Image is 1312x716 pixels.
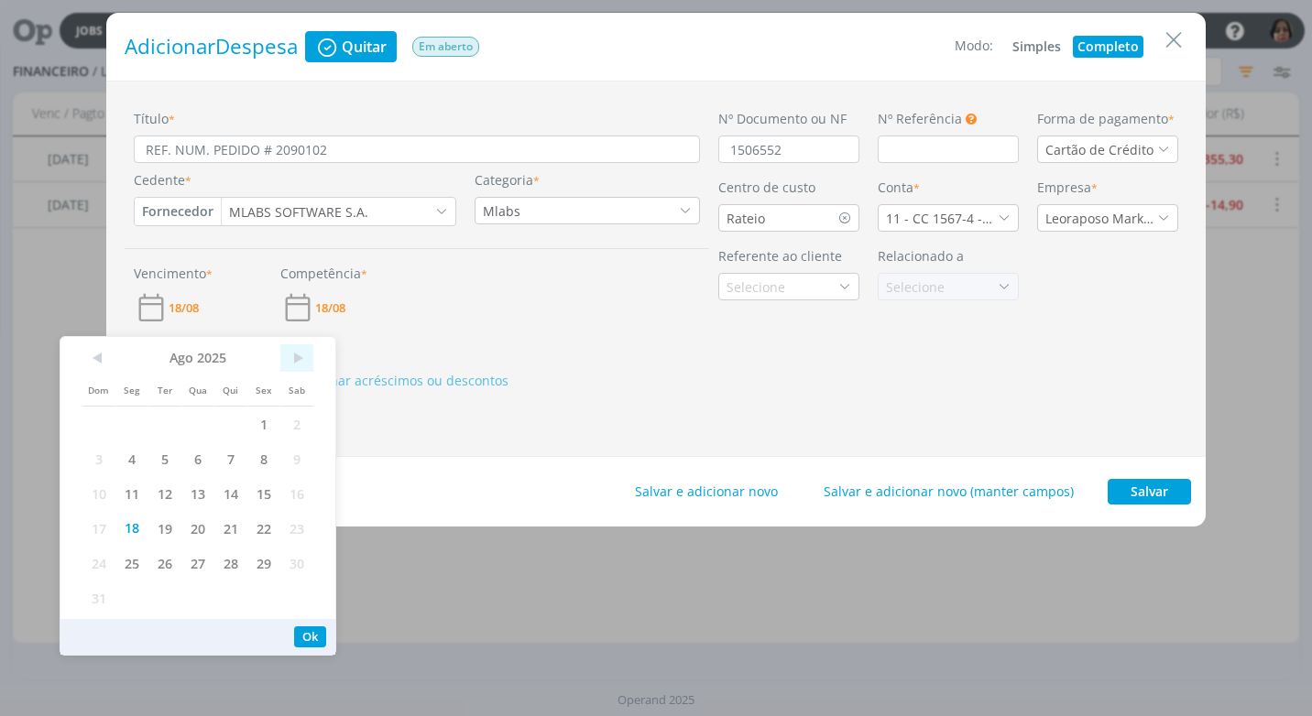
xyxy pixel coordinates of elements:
[148,546,181,580] span: 26
[214,546,247,580] span: 28
[148,372,181,407] span: Ter
[82,441,115,476] span: 3
[125,35,298,60] h1: Adicionar
[82,476,115,511] span: 10
[886,277,948,297] div: Selecione
[214,511,247,546] span: 21
[1037,178,1098,197] label: Empresa
[1045,140,1157,159] div: Cartão de Crédito
[134,264,213,283] label: Vencimento
[82,344,115,372] span: <
[115,546,148,580] span: 25
[412,37,479,57] span: Em aberto
[82,511,115,546] span: 17
[134,170,191,190] label: Cedente
[148,476,181,511] span: 12
[718,246,842,266] label: Referente ao cliente
[878,178,920,197] label: Conta
[812,479,1086,504] button: Salvar e adicionar novo (manter campos)
[483,201,524,221] div: Mlabs
[106,13,1206,526] div: dialog
[294,626,326,647] button: Ok
[1073,36,1143,58] button: Completo
[280,344,313,372] span: >
[727,209,769,228] div: Rateio
[1160,25,1187,54] button: Close
[879,209,998,228] div: 11 - CC 1567-4 - SANTANDER
[623,479,790,504] button: Salvar e adicionar novo
[1108,479,1191,504] button: Salvar
[280,264,367,283] label: Competência
[727,277,789,297] div: Selecione
[878,246,964,266] label: Relacionado a
[148,511,181,546] span: 19
[247,372,280,407] span: Sex
[719,277,789,297] div: Selecione
[148,441,181,476] span: 5
[718,109,847,128] label: Nº Documento ou NF
[214,372,247,407] span: Qui
[181,511,214,546] span: 20
[222,202,372,222] div: MLABS SOFTWARE S.A.
[82,580,115,615] span: 31
[247,441,280,476] span: 8
[1038,209,1157,228] div: Leoraposo Marketing Ltda.
[214,476,247,511] span: 14
[134,109,175,128] label: Título
[280,372,313,407] span: Sab
[181,372,214,407] span: Qua
[886,209,998,228] div: 11 - CC 1567-4 - [GEOGRAPHIC_DATA]
[280,546,313,580] span: 30
[878,109,962,128] label: Nº Referência
[247,546,280,580] span: 29
[1038,140,1157,159] div: Cartão de Crédito
[718,178,815,197] label: Centro de custo
[247,476,280,511] span: 15
[1037,109,1175,128] label: Forma de pagamento
[342,39,387,54] span: Quitar
[82,372,115,407] span: Dom
[115,441,148,476] span: 4
[411,36,480,58] button: Em aberto
[181,476,214,511] span: 13
[476,201,524,221] div: Mlabs
[475,170,540,190] label: Categoria
[181,546,214,580] span: 27
[719,209,769,228] div: Rateio
[1008,36,1066,58] button: Simples
[169,302,199,314] span: 18/08
[280,476,313,511] span: 16
[115,511,148,546] span: 18
[115,344,280,372] span: Ago 2025
[215,32,298,60] span: Despesa
[280,441,313,476] span: 9
[315,302,345,314] span: 18/08
[214,441,247,476] span: 7
[135,198,221,225] button: Fornecedor
[247,407,280,441] span: 1
[115,372,148,407] span: Seg
[1045,209,1157,228] div: Leoraposo Marketing Ltda.
[955,36,993,58] div: Modo:
[82,546,115,580] span: 24
[115,476,148,511] span: 11
[305,31,397,62] button: Quitar
[280,407,313,441] span: 2
[280,511,313,546] span: 23
[181,441,214,476] span: 6
[229,202,372,222] div: MLABS SOFTWARE S.A.
[879,277,948,297] div: Selecione
[247,511,280,546] span: 22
